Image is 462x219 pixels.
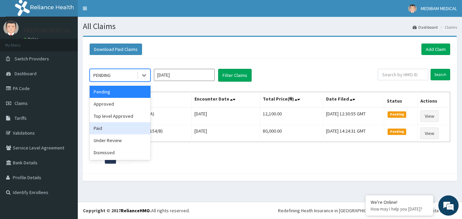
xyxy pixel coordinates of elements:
img: User Image [3,20,19,35]
a: View [420,128,439,139]
div: Pending [90,86,151,98]
th: Actions [418,92,450,108]
td: 80,000.00 [260,125,323,142]
a: Online [24,37,40,42]
div: Approved [90,98,151,110]
div: Minimize live chat window [111,3,127,20]
input: Search by HMO ID [378,69,428,80]
a: Dashboard [413,24,438,30]
span: Tariffs [15,115,27,121]
input: Select Month and Year [154,69,215,81]
span: Switch Providers [15,56,49,62]
div: Redefining Heath Insurance in [GEOGRAPHIC_DATA] using Telemedicine and Data Science! [278,207,457,214]
div: We're Online! [371,199,428,205]
div: PENDING [93,72,111,79]
input: Search [431,69,450,80]
th: Date Filed [323,92,384,108]
div: Paid [90,122,151,134]
span: MEDIBAM MEDICAL [421,5,457,11]
a: RelianceHMO [121,208,150,214]
img: d_794563401_company_1708531726252_794563401 [13,34,27,51]
textarea: Type your message and hit 'Enter' [3,147,129,170]
span: Dashboard [15,71,37,77]
button: Download Paid Claims [90,44,142,55]
td: [DATE] 14:24:31 GMT [323,125,384,142]
td: [DATE] [192,125,260,142]
button: Filter Claims [218,69,252,82]
img: User Image [408,4,417,13]
th: Encounter Date [192,92,260,108]
span: Claims [15,100,28,106]
li: Claims [438,24,457,30]
p: How may I help you today? [371,206,428,212]
th: Total Price(₦) [260,92,323,108]
h1: All Claims [83,22,457,31]
span: We're online! [39,66,93,134]
a: View [420,110,439,122]
div: Dismissed [90,146,151,159]
a: Add Claim [421,44,450,55]
td: [DATE] 12:30:55 GMT [323,107,384,125]
span: Pending [388,129,406,135]
td: 12,100.00 [260,107,323,125]
p: MEDIBAM MEDICAL [24,27,71,33]
div: Chat with us now [35,38,114,47]
span: Pending [388,111,406,117]
td: [DATE] [192,107,260,125]
div: Under Review [90,134,151,146]
footer: All rights reserved. [78,202,462,219]
div: Top level Approved [90,110,151,122]
th: Status [384,92,418,108]
strong: Copyright © 2017 . [83,208,151,214]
